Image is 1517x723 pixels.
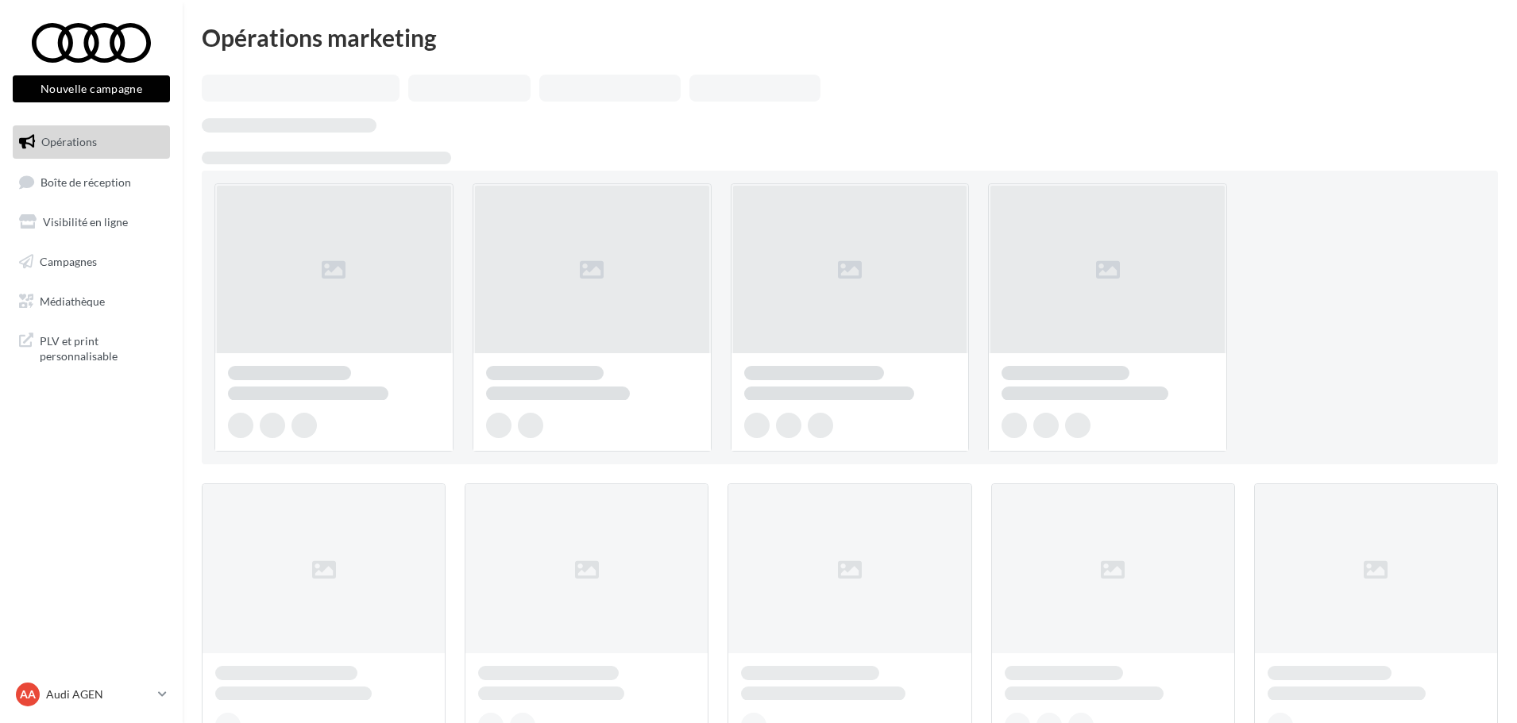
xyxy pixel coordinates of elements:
[41,175,131,188] span: Boîte de réception
[41,135,97,148] span: Opérations
[20,686,36,702] span: AA
[40,294,105,307] span: Médiathèque
[40,255,97,268] span: Campagnes
[13,75,170,102] button: Nouvelle campagne
[10,206,173,239] a: Visibilité en ligne
[10,245,173,279] a: Campagnes
[13,679,170,710] a: AA Audi AGEN
[43,215,128,229] span: Visibilité en ligne
[40,330,164,364] span: PLV et print personnalisable
[46,686,152,702] p: Audi AGEN
[10,165,173,199] a: Boîte de réception
[10,324,173,371] a: PLV et print personnalisable
[10,125,173,159] a: Opérations
[10,285,173,318] a: Médiathèque
[202,25,1498,49] div: Opérations marketing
